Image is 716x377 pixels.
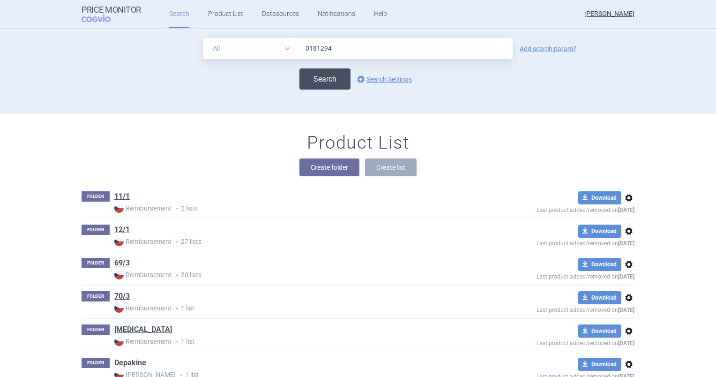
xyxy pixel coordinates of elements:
p: Last product added/removed on [469,304,634,313]
p: 2 lists [114,204,469,213]
strong: [DATE] [618,273,634,280]
button: Download [578,291,621,304]
button: Create folder [299,158,359,176]
strong: Reimbursement [114,204,172,213]
strong: Price Monitor [82,5,141,15]
a: 11/1 [114,191,130,202]
button: Search [299,68,351,90]
strong: Reimbursement [114,303,172,313]
img: CZ [114,204,124,213]
p: Last product added/removed on [469,338,634,347]
button: Download [578,258,621,271]
strong: [DATE] [618,240,634,247]
strong: [DATE] [618,207,634,213]
p: 1 list [114,303,469,313]
p: FOLDER [82,225,110,235]
img: CZ [114,270,124,279]
i: • [172,204,181,213]
img: CZ [114,337,124,346]
h1: 12/1 [114,225,130,237]
strong: Reimbursement [114,337,172,346]
span: COGVIO [82,15,124,22]
a: 69/3 [114,258,130,268]
p: FOLDER [82,191,110,202]
p: 27 lists [114,237,469,247]
i: • [172,304,181,313]
p: 20 lists [114,270,469,280]
p: Last product added/removed on [469,271,634,280]
i: • [172,337,181,347]
strong: Reimbursement [114,237,172,246]
strong: [DATE] [618,307,634,313]
a: Search Settings [355,74,412,85]
strong: Reimbursement [114,270,172,279]
a: Price MonitorCOGVIO [82,5,141,23]
strong: [DATE] [618,340,634,347]
p: Last product added/removed on [469,238,634,247]
p: 1 list [114,337,469,347]
a: 70/3 [114,291,130,302]
a: 12/1 [114,225,130,235]
h1: Baricitinib [114,324,172,337]
a: Add search param? [520,45,576,52]
a: Depakine [114,358,146,368]
button: Download [578,358,621,371]
img: CZ [114,303,124,313]
button: Download [578,324,621,338]
button: Download [578,225,621,238]
p: FOLDER [82,258,110,268]
a: [MEDICAL_DATA] [114,324,172,335]
img: CZ [114,237,124,246]
p: FOLDER [82,358,110,368]
h1: 70/3 [114,291,130,303]
h1: Depakine [114,358,146,370]
i: • [172,237,181,247]
h1: Product List [307,132,409,154]
p: Last product added/removed on [469,204,634,213]
button: Create list [365,158,417,176]
p: FOLDER [82,324,110,335]
button: Download [578,191,621,204]
h1: 69/3 [114,258,130,270]
h1: 11/1 [114,191,130,204]
p: FOLDER [82,291,110,302]
i: • [172,271,181,280]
